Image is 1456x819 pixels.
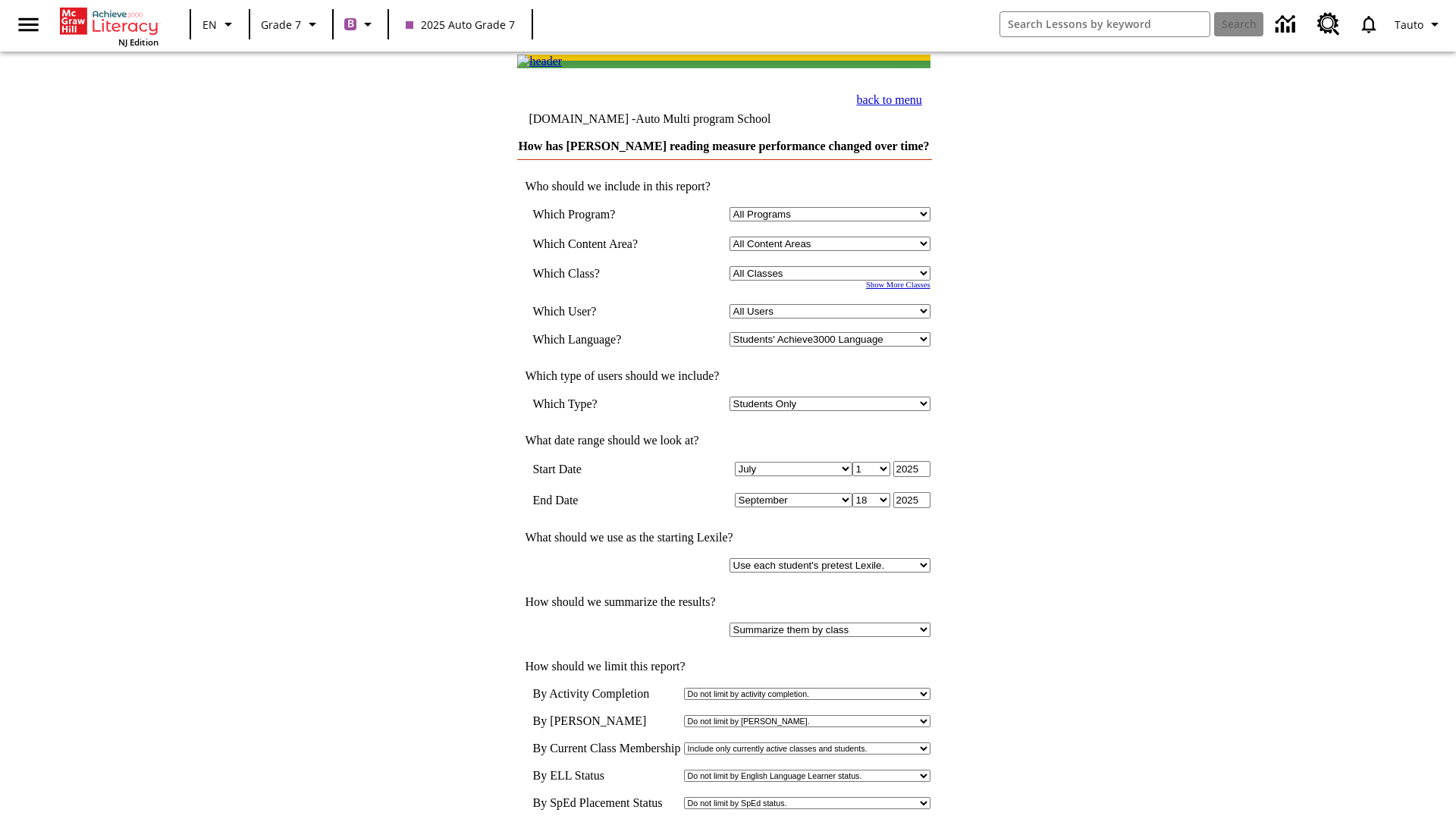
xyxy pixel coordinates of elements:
td: What should we use as the starting Lexile? [517,531,930,544]
a: back to menu [857,93,922,106]
td: Who should we include in this report? [517,180,930,193]
nobr: Auto Multi program School [635,112,770,125]
td: Which User? [532,304,666,318]
td: By [PERSON_NAME] [532,714,680,728]
td: By SpEd Placement Status [532,796,680,810]
a: Resource Center, Will open in new tab [1308,4,1349,45]
span: 2025 Auto Grade 7 [406,17,515,33]
span: EN [202,17,217,33]
td: By Activity Completion [532,687,680,701]
td: Which Language? [532,332,666,347]
td: Which type of users should we include? [517,369,930,383]
img: header [517,55,562,68]
a: Show More Classes [866,281,930,289]
td: How should we limit this report? [517,660,930,673]
button: Open side menu [6,2,51,47]
td: Which Type? [532,397,666,411]
td: How should we summarize the results? [517,595,930,609]
td: End Date [532,492,666,508]
button: Grade: Grade 7, Select a grade [255,11,328,38]
span: B [347,14,354,33]
span: Tauto [1395,17,1423,33]
a: Data Center [1266,4,1308,45]
td: [DOMAIN_NAME] - [529,112,770,126]
span: NJ Edition [118,36,158,48]
td: Which Program? [532,207,666,221]
button: Profile/Settings [1389,11,1450,38]
td: By ELL Status [532,769,680,783]
td: What date range should we look at? [517,434,930,447]
nobr: Which Content Area? [532,237,638,250]
td: Which Class? [532,266,666,281]
div: Home [60,5,158,48]
td: By Current Class Membership [532,742,680,755]
input: search field [1000,12,1210,36]
a: How has [PERSON_NAME] reading measure performance changed over time? [518,140,929,152]
td: Start Date [532,461,666,477]
button: Language: EN, Select a language [196,11,244,38]
a: Notifications [1349,5,1389,44]
button: Boost Class color is purple. Change class color [338,11,383,38]
span: Grade 7 [261,17,301,33]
